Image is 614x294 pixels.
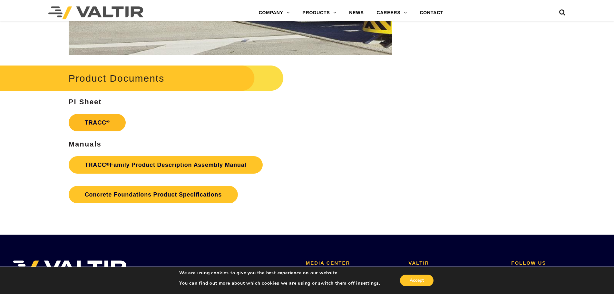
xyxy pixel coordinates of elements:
[179,270,380,276] p: We are using cookies to give you the best experience on our website.
[296,6,343,19] a: PRODUCTS
[69,156,263,174] a: TRACC®Family Product Description Assembly Manual
[361,280,379,286] button: settings
[343,6,370,19] a: NEWS
[69,98,102,106] strong: PI Sheet
[106,119,110,124] sup: ®
[69,140,102,148] strong: Manuals
[370,6,414,19] a: CAREERS
[511,260,604,266] h2: FOLLOW US
[69,114,126,131] a: TRACC®
[106,162,110,167] sup: ®
[400,275,434,286] button: Accept
[69,186,238,203] a: Concrete Foundations Product Specifications
[409,260,502,266] h2: VALTIR
[306,260,399,266] h2: MEDIA CENTER
[48,6,143,19] img: Valtir
[413,6,450,19] a: CONTACT
[179,280,380,286] p: You can find out more about which cookies we are using or switch them off in .
[10,260,127,277] img: VALTIR
[252,6,296,19] a: COMPANY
